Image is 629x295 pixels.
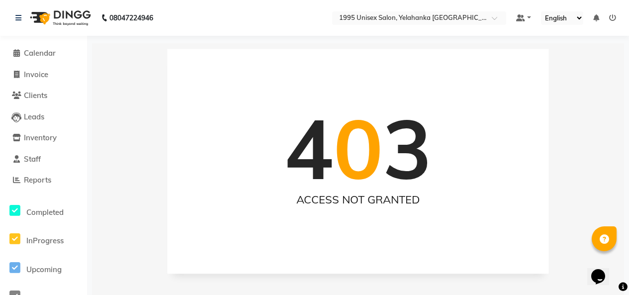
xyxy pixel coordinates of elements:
[24,175,51,185] span: Reports
[24,133,57,142] span: Inventory
[2,69,85,81] a: Invoice
[24,112,44,121] span: Leads
[187,193,529,206] h2: ACCESS NOT GRANTED
[26,236,64,245] span: InProgress
[24,70,48,79] span: Invoice
[24,91,47,100] span: Clients
[109,4,153,32] b: 08047224946
[2,154,85,165] a: Staff
[26,207,64,217] span: Completed
[2,111,85,123] a: Leads
[25,4,93,32] img: logo
[587,255,619,285] iframe: chat widget
[2,90,85,101] a: Clients
[24,48,56,58] span: Calendar
[24,154,41,164] span: Staff
[2,48,85,59] a: Calendar
[334,97,383,199] span: 0
[284,99,432,197] h1: 4 3
[2,175,85,186] a: Reports
[2,132,85,144] a: Inventory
